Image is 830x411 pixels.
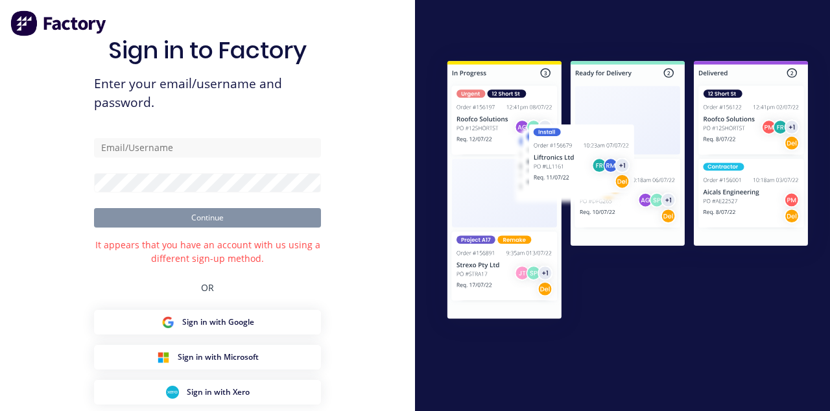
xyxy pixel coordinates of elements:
[10,10,108,36] img: Factory
[108,36,307,64] h1: Sign in to Factory
[182,316,254,328] span: Sign in with Google
[94,208,321,228] button: Continue
[425,41,830,342] img: Sign in
[157,351,170,364] img: Microsoft Sign in
[94,380,321,405] button: Xero Sign inSign in with Xero
[201,265,214,310] div: OR
[94,75,321,112] span: Enter your email/username and password.
[166,386,179,399] img: Xero Sign in
[94,310,321,335] button: Google Sign inSign in with Google
[187,386,250,398] span: Sign in with Xero
[178,351,259,363] span: Sign in with Microsoft
[94,238,321,265] div: It appears that you have an account with us using a different sign-up method.
[161,316,174,329] img: Google Sign in
[94,345,321,370] button: Microsoft Sign inSign in with Microsoft
[94,138,321,158] input: Email/Username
